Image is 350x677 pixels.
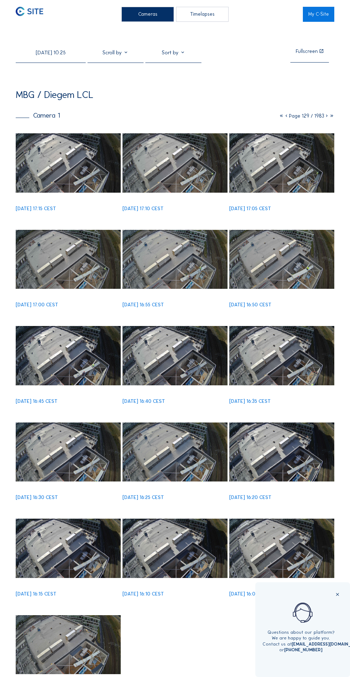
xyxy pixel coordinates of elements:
div: [DATE] 16:30 CEST [16,495,58,500]
img: image_53160003 [229,230,334,289]
div: [DATE] 16:55 CEST [122,302,164,307]
img: image_53160307 [16,230,121,289]
a: My C-Site [303,7,334,22]
img: operator [259,603,346,623]
div: Questions about our platform? [262,629,340,635]
div: or [262,647,340,653]
a: C-SITE Logo [16,7,47,22]
img: image_53158880 [122,519,227,578]
img: image_53158561 [16,615,121,674]
img: image_53159469 [16,422,121,481]
div: [DATE] 16:35 CEST [229,399,271,404]
div: We are happy to guide you. [262,635,340,641]
div: Camera 1 [16,112,60,119]
img: image_53159315 [122,422,227,481]
img: C-SITE Logo [16,7,43,16]
div: Timelapses [176,7,229,22]
img: image_53160535 [122,133,227,192]
div: MBG / Diegem LCL [16,90,94,99]
div: [DATE] 17:10 CEST [122,206,164,211]
div: [DATE] 16:05 CEST [229,592,271,597]
div: [DATE] 17:15 CEST [16,206,56,211]
span: Page 129 / 1983 [289,113,324,119]
div: Fullscreen [296,49,318,54]
input: Search by date 󰅀 [16,49,86,56]
img: image_53158715 [229,519,334,578]
img: image_53159033 [16,519,121,578]
div: [DATE] 16:25 CEST [122,495,164,500]
img: image_53160460 [229,133,334,192]
img: image_53159705 [122,326,227,385]
div: [DATE] 17:05 CEST [229,206,271,211]
div: Contact us at [262,641,340,647]
div: Cameras [121,7,174,22]
div: [DATE] 16:50 CEST [229,302,271,307]
div: [DATE] 16:10 CEST [122,592,164,597]
div: [DATE] 16:20 CEST [229,495,271,500]
div: [DATE] 17:00 CEST [16,302,58,307]
div: [DATE] 16:40 CEST [122,399,165,404]
img: image_53160161 [122,230,227,289]
a: [PHONE_NUMBER] [284,647,322,652]
img: image_53159174 [229,422,334,481]
div: [DATE] 16:45 CEST [16,399,57,404]
img: image_53160694 [16,133,121,192]
img: image_53159851 [16,326,121,385]
div: [DATE] 16:15 CEST [16,592,56,597]
img: image_53159546 [229,326,334,385]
